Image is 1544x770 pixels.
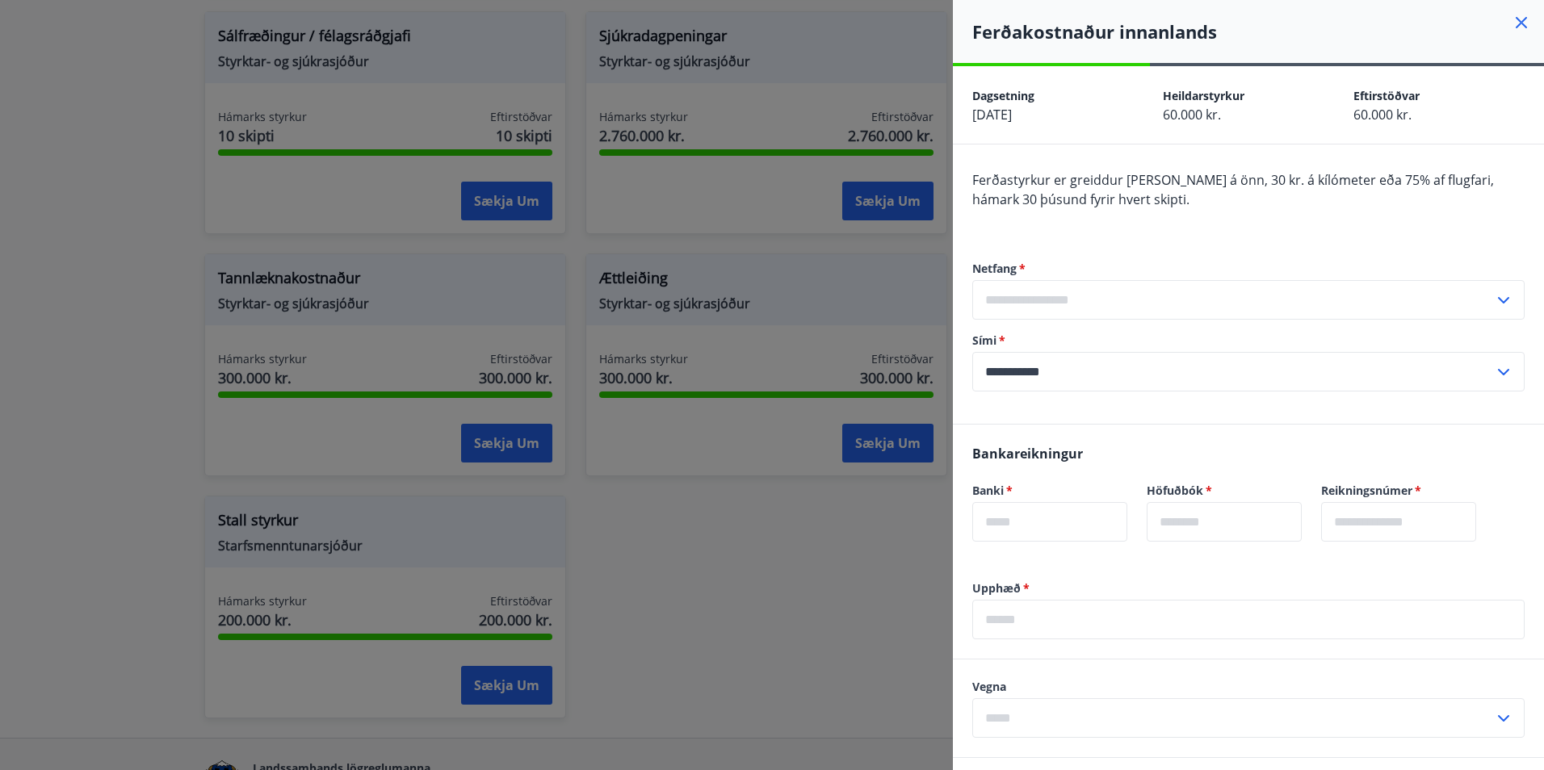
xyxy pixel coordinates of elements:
span: Heildarstyrkur [1163,88,1244,103]
span: 60.000 kr. [1163,106,1221,123]
span: Dagsetning [972,88,1034,103]
label: Höfuðbók [1147,483,1302,499]
label: Vegna [972,679,1525,695]
span: Bankareikningur [972,445,1083,462]
div: Upphæð [972,600,1525,639]
span: [DATE] [972,106,1012,123]
span: Eftirstöðvar [1353,88,1420,103]
h4: Ferðakostnaður innanlands [972,19,1544,44]
label: Netfang [972,261,1525,277]
span: Ferðastyrkur er greiddur [PERSON_NAME] á önn, 30 kr. á kílómeter eða 75% af flugfari, hámark 30 þ... [972,171,1494,208]
span: 60.000 kr. [1353,106,1412,123]
label: Upphæð [972,580,1525,596]
label: Banki [972,483,1127,499]
label: Sími [972,333,1525,349]
label: Reikningsnúmer [1321,483,1476,499]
